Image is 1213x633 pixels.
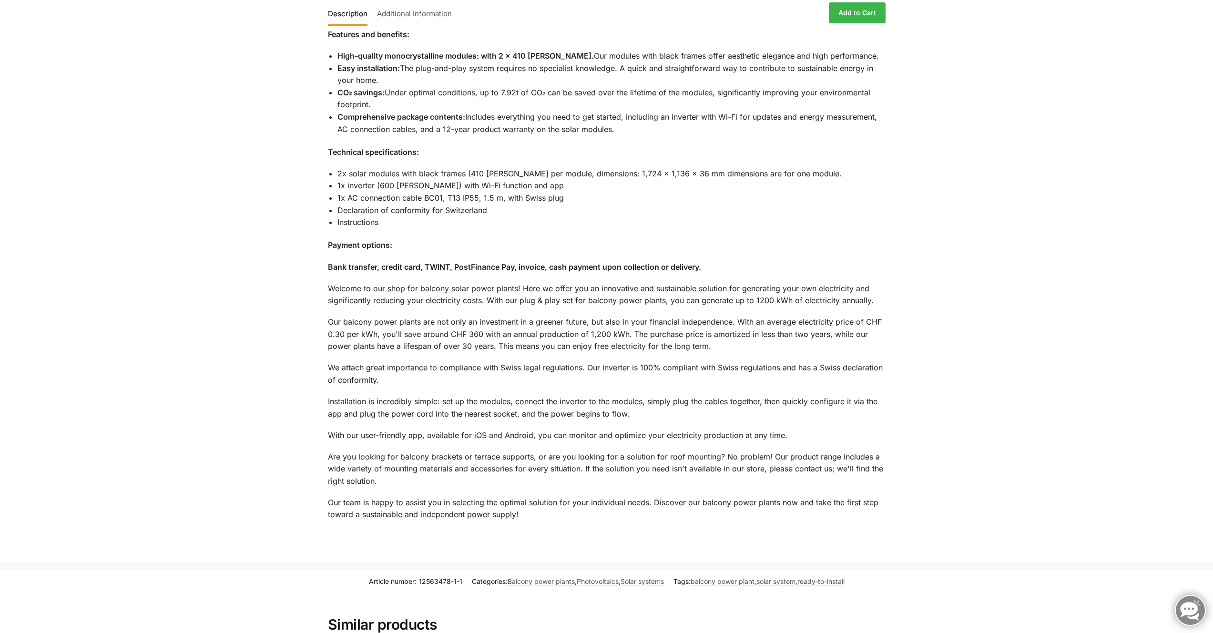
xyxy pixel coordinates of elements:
[328,430,787,440] font: With our user-friendly app, available for iOS and Android, you can monitor and optimize your elec...
[337,205,487,215] font: Declaration of conformity for Switzerland
[419,577,462,585] font: 12563478-1-1
[328,262,701,272] font: Bank transfer, credit card, TWINT, PostFinance Pay, invoice, cash payment upon collection or deli...
[337,88,385,97] font: CO₂ savings:
[795,577,797,585] font: ,
[328,147,419,157] font: Technical specifications:
[337,88,870,110] font: Under optimal conditions, up to 7.92t of CO₂ can be saved over the lifetime of the modules, signi...
[328,616,437,633] font: Similar products
[337,193,564,203] font: 1x AC connection cable BC01, T13 IP55, 1.5 m, with Swiss plug
[337,112,877,134] font: Includes everything you need to get started, including an inverter with Wi-Fi for updates and ene...
[594,51,879,61] font: Our modules with black frames offer aesthetic elegance and high performance.
[621,577,664,585] a: Solar systems
[337,217,378,227] font: Instructions
[328,397,877,419] font: Installation is incredibly simple: set up the modules, connect the inverter to the modules, simpl...
[328,240,392,250] font: Payment options:
[472,577,508,585] font: Categories:
[337,112,465,122] font: Comprehensive package contents:
[328,317,882,351] font: Our balcony power plants are not only an investment in a greener future, but also in your financi...
[337,51,594,61] font: High-quality monocrystalline modules: with 2 x 410 [PERSON_NAME].
[673,577,691,585] font: Tags:
[328,30,409,39] font: Features and benefits:
[756,577,795,585] a: solar system
[328,452,883,486] font: Are you looking for balcony brackets or terrace supports, or are you looking for a solution for r...
[369,577,417,585] font: Article number:
[619,577,621,585] font: ,
[577,577,619,585] a: Photovoltaics
[754,577,756,585] font: ,
[575,577,577,585] font: ,
[337,181,564,190] font: 1x inverter (600 [PERSON_NAME]) with Wi-Fi function and app
[691,577,754,585] a: balcony power plant
[337,169,842,178] font: 2x solar modules with black frames (410 [PERSON_NAME] per module, dimensions: 1,724 x 1,136 x 36 ...
[328,363,883,385] font: We attach great importance to compliance with Swiss legal regulations. Our inverter is 100% compl...
[328,284,874,306] font: Welcome to our shop for balcony solar power plants! Here we offer you an innovative and sustainab...
[508,577,575,585] a: Balcony power plants
[328,498,878,520] font: Our team is happy to assist you in selecting the optimal solution for your individual needs. Disc...
[337,63,400,73] font: Easy installation:
[797,577,845,585] a: ready-to-install
[337,63,873,85] font: The plug-and-play system requires no specialist knowledge. A quick and straightforward way to con...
